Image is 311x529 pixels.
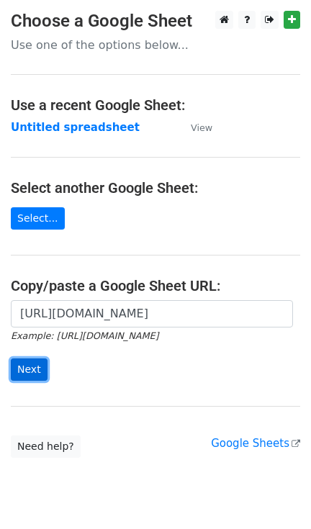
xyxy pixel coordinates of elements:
[11,358,48,381] input: Next
[11,179,300,196] h4: Select another Google Sheet:
[11,11,300,32] h3: Choose a Google Sheet
[176,121,212,134] a: View
[11,435,81,458] a: Need help?
[11,300,293,327] input: Paste your Google Sheet URL here
[11,277,300,294] h4: Copy/paste a Google Sheet URL:
[239,460,311,529] iframe: Chat Widget
[11,37,300,53] p: Use one of the options below...
[11,121,140,134] a: Untitled spreadsheet
[11,96,300,114] h4: Use a recent Google Sheet:
[11,330,158,341] small: Example: [URL][DOMAIN_NAME]
[211,437,300,450] a: Google Sheets
[191,122,212,133] small: View
[11,207,65,230] a: Select...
